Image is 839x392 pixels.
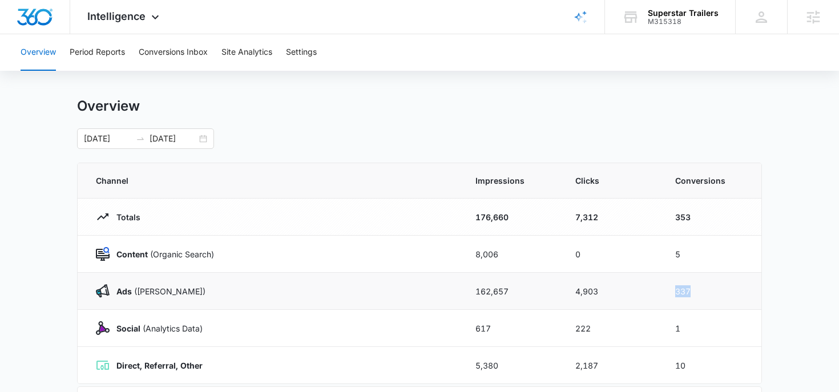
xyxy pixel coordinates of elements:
[96,284,110,298] img: Ads
[562,273,661,310] td: 4,903
[661,310,761,347] td: 1
[661,199,761,236] td: 353
[661,236,761,273] td: 5
[96,175,448,187] span: Channel
[136,134,145,143] span: swap-right
[475,175,548,187] span: Impressions
[116,249,148,259] strong: Content
[462,199,562,236] td: 176,660
[221,34,272,71] button: Site Analytics
[84,132,131,145] input: Start date
[110,322,203,334] p: (Analytics Data)
[116,361,203,370] strong: Direct, Referral, Other
[286,34,317,71] button: Settings
[562,347,661,384] td: 2,187
[462,236,562,273] td: 8,006
[110,211,140,223] p: Totals
[661,273,761,310] td: 337
[96,321,110,335] img: Social
[70,34,125,71] button: Period Reports
[139,34,208,71] button: Conversions Inbox
[136,134,145,143] span: to
[675,175,743,187] span: Conversions
[116,286,132,296] strong: Ads
[648,9,719,18] div: account name
[575,175,648,187] span: Clicks
[110,285,205,297] p: ([PERSON_NAME])
[562,236,661,273] td: 0
[150,132,197,145] input: End date
[462,273,562,310] td: 162,657
[462,347,562,384] td: 5,380
[96,247,110,261] img: Content
[110,248,214,260] p: (Organic Search)
[648,18,719,26] div: account id
[562,199,661,236] td: 7,312
[77,98,140,115] h1: Overview
[462,310,562,347] td: 617
[562,310,661,347] td: 222
[661,347,761,384] td: 10
[21,34,56,71] button: Overview
[87,10,146,22] span: Intelligence
[116,324,140,333] strong: Social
